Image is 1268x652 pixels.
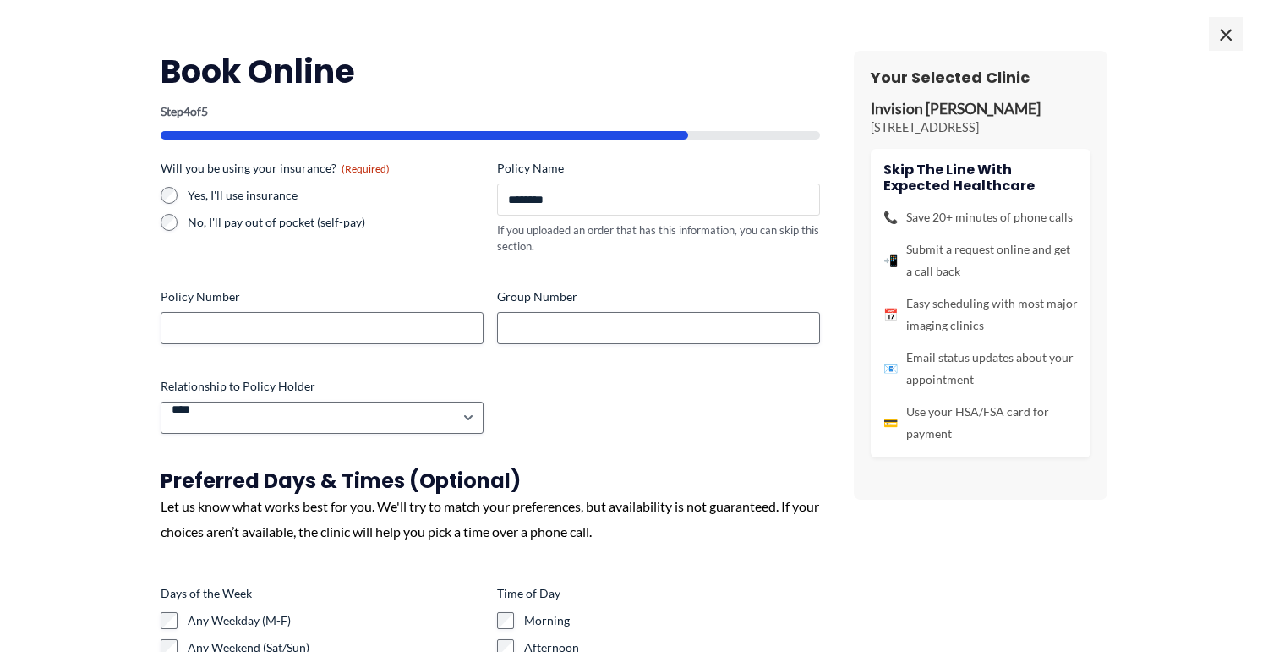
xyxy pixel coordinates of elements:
[883,206,898,228] span: 📞
[342,162,390,175] span: (Required)
[497,288,820,305] label: Group Number
[871,119,1090,136] p: [STREET_ADDRESS]
[497,585,560,602] legend: Time of Day
[883,162,1078,194] h4: Skip the line with Expected Healthcare
[161,51,820,92] h2: Book Online
[883,249,898,271] span: 📲
[883,347,1078,391] li: Email status updates about your appointment
[497,222,820,254] div: If you uploaded an order that has this information, you can skip this section.
[161,494,820,544] div: Let us know what works best for you. We'll try to match your preferences, but availability is not...
[883,293,1078,337] li: Easy scheduling with most major imaging clinics
[883,401,1078,445] li: Use your HSA/FSA card for payment
[883,412,898,434] span: 💳
[188,612,484,629] label: Any Weekday (M-F)
[183,104,190,118] span: 4
[871,68,1090,87] h3: Your Selected Clinic
[161,160,390,177] legend: Will you be using your insurance?
[883,238,1078,282] li: Submit a request online and get a call back
[1209,17,1243,51] span: ×
[871,100,1090,119] p: Invision [PERSON_NAME]
[161,106,820,118] p: Step of
[883,358,898,380] span: 📧
[161,288,484,305] label: Policy Number
[524,612,820,629] label: Morning
[188,214,484,231] label: No, I'll pay out of pocket (self-pay)
[201,104,208,118] span: 5
[161,378,484,395] label: Relationship to Policy Holder
[497,160,820,177] label: Policy Name
[883,206,1078,228] li: Save 20+ minutes of phone calls
[161,468,820,494] h3: Preferred Days & Times (Optional)
[188,187,484,204] label: Yes, I'll use insurance
[161,585,252,602] legend: Days of the Week
[883,304,898,326] span: 📅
